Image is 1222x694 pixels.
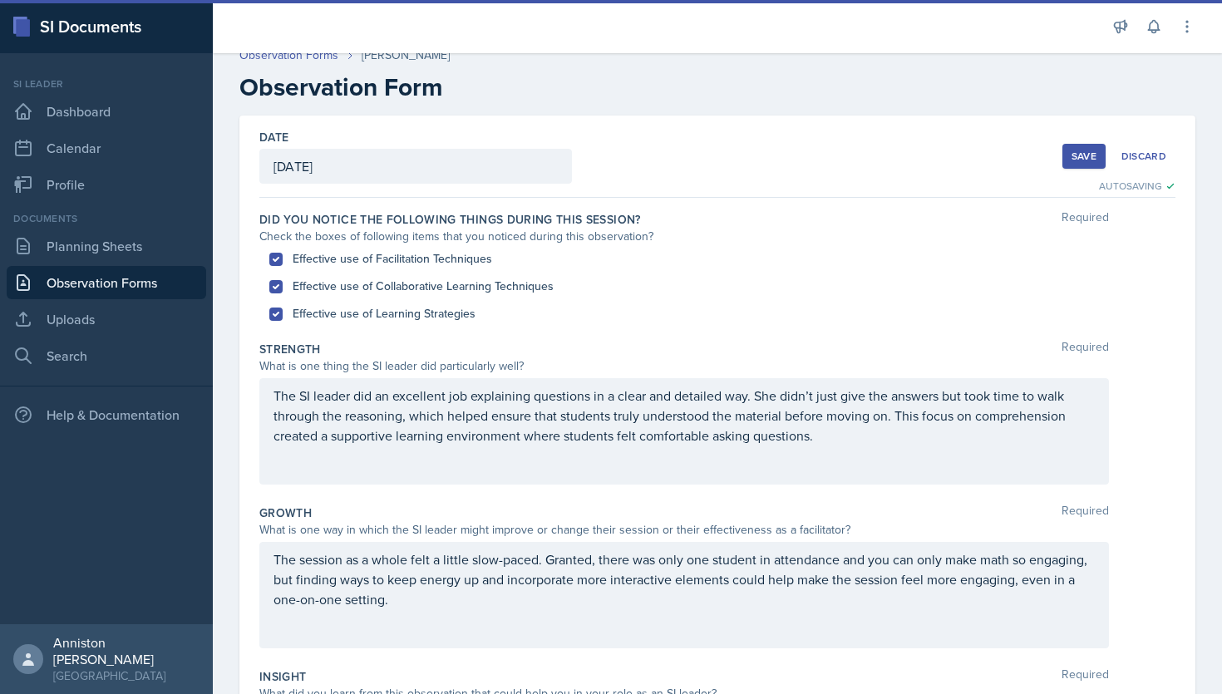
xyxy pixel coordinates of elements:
div: Discard [1121,150,1166,163]
div: Save [1072,150,1096,163]
div: Check the boxes of following items that you noticed during this observation? [259,228,1109,245]
div: Anniston [PERSON_NAME] [53,634,200,667]
label: Effective use of Collaborative Learning Techniques [293,278,554,295]
div: Documents [7,211,206,226]
a: Observation Forms [239,47,338,64]
div: What is one way in which the SI leader might improve or change their session or their effectivene... [259,521,1109,539]
div: Help & Documentation [7,398,206,431]
div: [PERSON_NAME] [362,47,450,64]
div: Si leader [7,76,206,91]
h2: Observation Form [239,72,1195,102]
p: The session as a whole felt a little slow-paced. Granted, there was only one student in attendanc... [273,549,1095,609]
a: Dashboard [7,95,206,128]
label: Strength [259,341,321,357]
a: Planning Sheets [7,229,206,263]
div: Autosaving [1099,179,1175,194]
label: Growth [259,505,312,521]
a: Observation Forms [7,266,206,299]
span: Required [1062,341,1109,357]
label: Insight [259,668,306,685]
label: Did you notice the following things during this session? [259,211,641,228]
label: Date [259,129,288,145]
a: Search [7,339,206,372]
button: Discard [1112,144,1175,169]
span: Required [1062,668,1109,685]
button: Save [1062,144,1106,169]
div: [GEOGRAPHIC_DATA] [53,667,200,684]
a: Profile [7,168,206,201]
div: What is one thing the SI leader did particularly well? [259,357,1109,375]
span: Required [1062,505,1109,521]
label: Effective use of Facilitation Techniques [293,250,492,268]
label: Effective use of Learning Strategies [293,305,475,322]
a: Calendar [7,131,206,165]
a: Uploads [7,303,206,336]
span: Required [1062,211,1109,228]
p: The SI leader did an excellent job explaining questions in a clear and detailed way. She didn’t j... [273,386,1095,445]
